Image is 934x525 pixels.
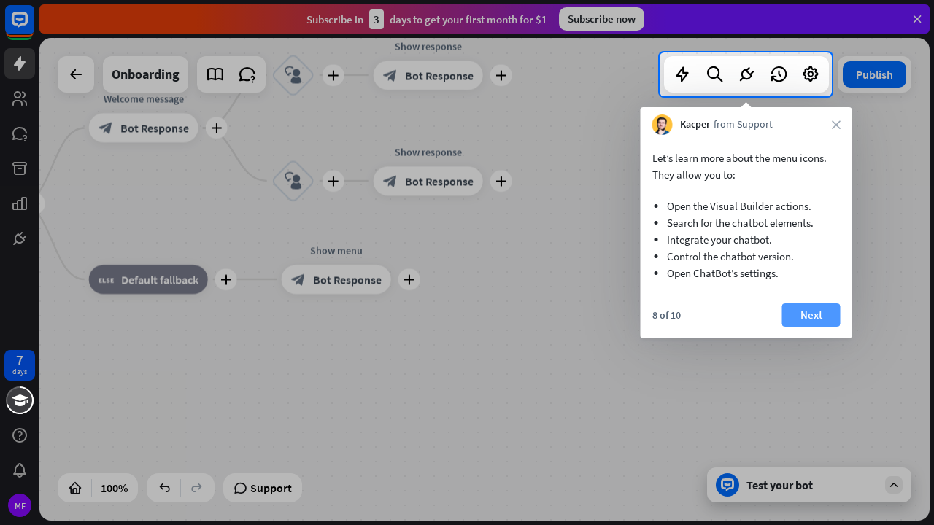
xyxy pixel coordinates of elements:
li: Open the Visual Builder actions. [667,198,826,214]
span: Kacper [680,117,710,132]
p: Let’s learn more about the menu icons. They allow you to: [652,149,841,183]
button: Next [782,303,841,327]
li: Open ChatBot’s settings. [667,265,826,281]
button: Open LiveChat chat widget [12,6,55,50]
div: 8 of 10 [652,308,681,322]
i: close [832,120,841,129]
li: Search for the chatbot elements. [667,214,826,231]
li: Control the chatbot version. [667,248,826,265]
li: Integrate your chatbot. [667,231,826,248]
span: from Support [714,117,773,132]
